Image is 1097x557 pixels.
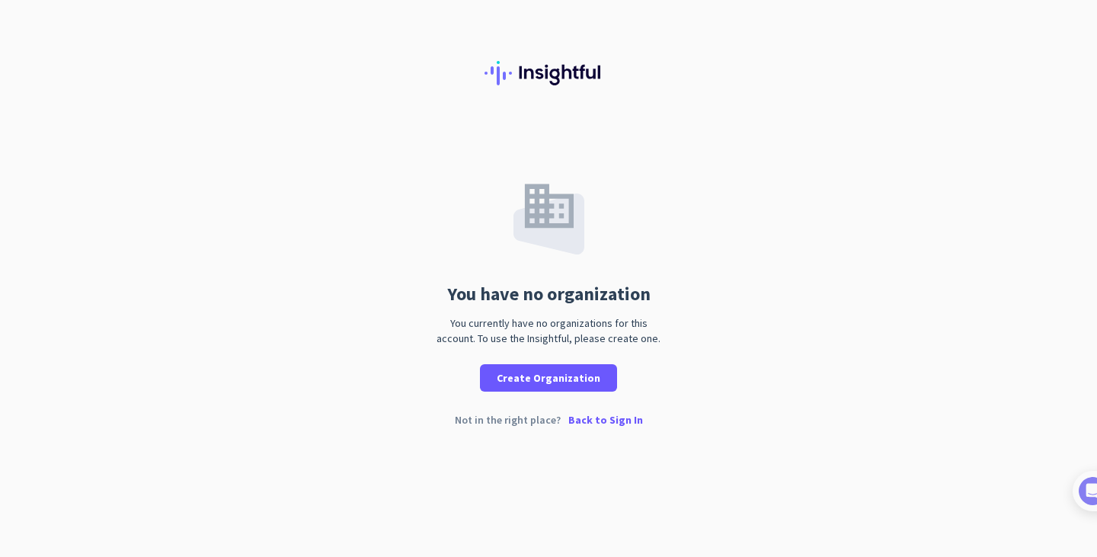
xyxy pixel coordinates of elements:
div: You have no organization [447,285,651,303]
span: Create Organization [497,370,600,386]
img: Insightful [485,61,612,85]
p: Back to Sign In [568,415,643,425]
div: You currently have no organizations for this account. To use the Insightful, please create one. [430,315,667,346]
button: Create Organization [480,364,617,392]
